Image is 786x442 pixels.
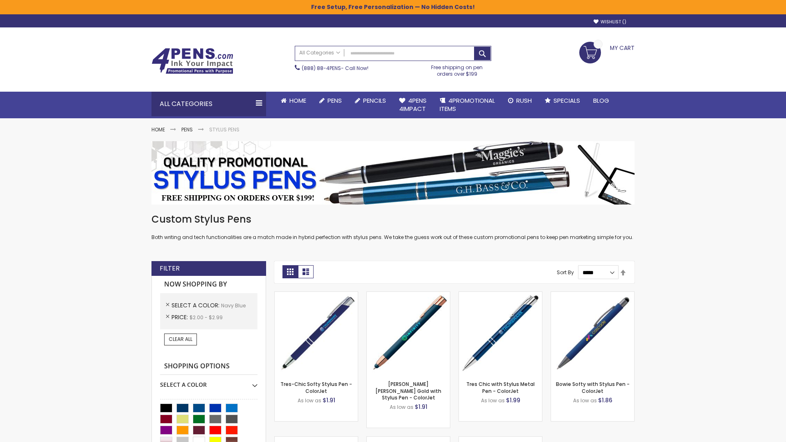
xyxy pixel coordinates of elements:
[363,96,386,105] span: Pencils
[323,396,335,404] span: $1.91
[302,65,368,72] span: - Call Now!
[327,96,342,105] span: Pens
[573,397,597,404] span: As low as
[557,269,574,276] label: Sort By
[151,141,635,205] img: Stylus Pens
[594,19,626,25] a: Wishlist
[151,213,635,241] div: Both writing and tech functionalities are a match made in hybrid perfection with stylus pens. We ...
[302,65,341,72] a: (888) 88-4PENS
[151,126,165,133] a: Home
[282,265,298,278] strong: Grid
[501,92,538,110] a: Rush
[275,291,358,298] a: Tres-Chic Softy Stylus Pen - ColorJet-Navy Blue
[151,92,266,116] div: All Categories
[393,92,433,118] a: 4Pens4impact
[275,292,358,375] img: Tres-Chic Softy Stylus Pen - ColorJet-Navy Blue
[160,375,257,389] div: Select A Color
[593,96,609,105] span: Blog
[459,291,542,298] a: Tres Chic with Stylus Metal Pen - ColorJet-Navy Blue
[151,213,635,226] h1: Custom Stylus Pens
[598,396,612,404] span: $1.86
[587,92,616,110] a: Blog
[551,292,634,375] img: Bowie Softy with Stylus Pen - ColorJet-Navy Blue
[209,126,239,133] strong: Stylus Pens
[481,397,505,404] span: As low as
[160,264,180,273] strong: Filter
[181,126,193,133] a: Pens
[415,403,427,411] span: $1.91
[551,291,634,298] a: Bowie Softy with Stylus Pen - ColorJet-Navy Blue
[295,46,344,60] a: All Categories
[160,276,257,293] strong: Now Shopping by
[375,381,441,401] a: [PERSON_NAME] [PERSON_NAME] Gold with Stylus Pen - ColorJet
[399,96,427,113] span: 4Pens 4impact
[274,92,313,110] a: Home
[172,301,221,309] span: Select A Color
[553,96,580,105] span: Specials
[433,92,501,118] a: 4PROMOTIONALITEMS
[160,358,257,375] strong: Shopping Options
[151,48,233,74] img: 4Pens Custom Pens and Promotional Products
[390,404,413,410] span: As low as
[367,292,450,375] img: Crosby Softy Rose Gold with Stylus Pen - ColorJet-Navy Blue
[280,381,352,394] a: Tres-Chic Softy Stylus Pen - ColorJet
[440,96,495,113] span: 4PROMOTIONAL ITEMS
[556,381,630,394] a: Bowie Softy with Stylus Pen - ColorJet
[367,291,450,298] a: Crosby Softy Rose Gold with Stylus Pen - ColorJet-Navy Blue
[538,92,587,110] a: Specials
[516,96,532,105] span: Rush
[169,336,192,343] span: Clear All
[299,50,340,56] span: All Categories
[190,314,223,321] span: $2.00 - $2.99
[289,96,306,105] span: Home
[172,313,190,321] span: Price
[423,61,492,77] div: Free shipping on pen orders over $199
[221,302,246,309] span: Navy Blue
[348,92,393,110] a: Pencils
[506,396,520,404] span: $1.99
[164,334,197,345] a: Clear All
[459,292,542,375] img: Tres Chic with Stylus Metal Pen - ColorJet-Navy Blue
[298,397,321,404] span: As low as
[313,92,348,110] a: Pens
[466,381,535,394] a: Tres Chic with Stylus Metal Pen - ColorJet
